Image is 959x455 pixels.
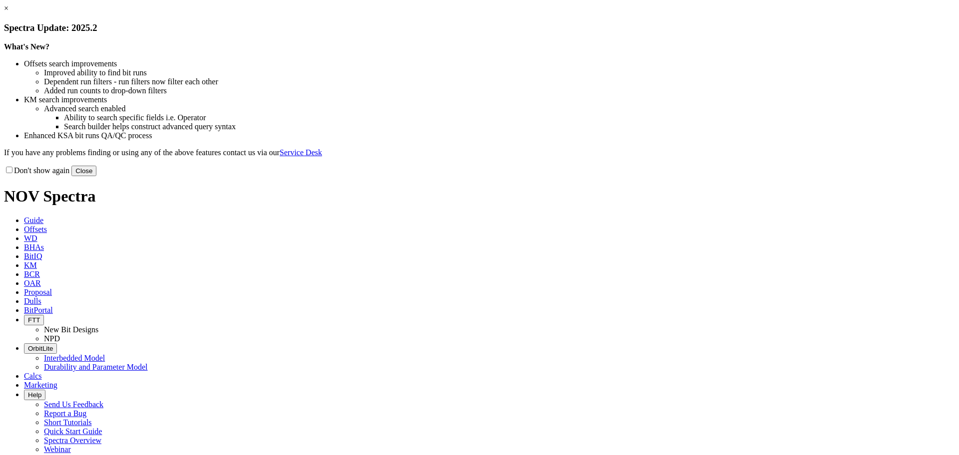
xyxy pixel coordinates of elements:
[24,225,47,233] span: Offsets
[24,381,57,389] span: Marketing
[44,354,105,362] a: Interbedded Model
[71,166,96,176] button: Close
[44,363,148,371] a: Durability and Parameter Model
[24,243,44,251] span: BHAs
[44,445,71,454] a: Webinar
[24,234,37,242] span: WD
[24,216,43,225] span: Guide
[28,345,53,352] span: OrbitLite
[24,59,955,68] li: Offsets search improvements
[44,418,92,427] a: Short Tutorials
[24,131,955,140] li: Enhanced KSA bit runs QA/QC process
[4,187,955,206] h1: NOV Spectra
[4,22,955,33] h3: Spectra Update: 2025.2
[44,325,98,334] a: New Bit Designs
[4,4,8,12] a: ×
[44,77,955,86] li: Dependent run filters - run filters now filter each other
[44,409,86,418] a: Report a Bug
[64,113,955,122] li: Ability to search specific fields i.e. Operator
[4,148,955,157] p: If you have any problems finding or using any of the above features contact us via our
[4,42,49,51] strong: What's New?
[24,95,955,104] li: KM search improvements
[44,436,101,445] a: Spectra Overview
[44,68,955,77] li: Improved ability to find bit runs
[28,391,41,399] span: Help
[4,166,69,175] label: Don't show again
[24,297,41,305] span: Dulls
[24,270,40,278] span: BCR
[28,316,40,324] span: FTT
[24,279,41,287] span: OAR
[24,306,53,314] span: BitPortal
[44,400,103,409] a: Send Us Feedback
[24,252,42,260] span: BitIQ
[44,104,955,113] li: Advanced search enabled
[24,288,52,296] span: Proposal
[280,148,322,157] a: Service Desk
[24,372,42,380] span: Calcs
[6,167,12,173] input: Don't show again
[44,427,102,436] a: Quick Start Guide
[44,334,60,343] a: NPD
[44,86,955,95] li: Added run counts to drop-down filters
[64,122,955,131] li: Search builder helps construct advanced query syntax
[24,261,37,269] span: KM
